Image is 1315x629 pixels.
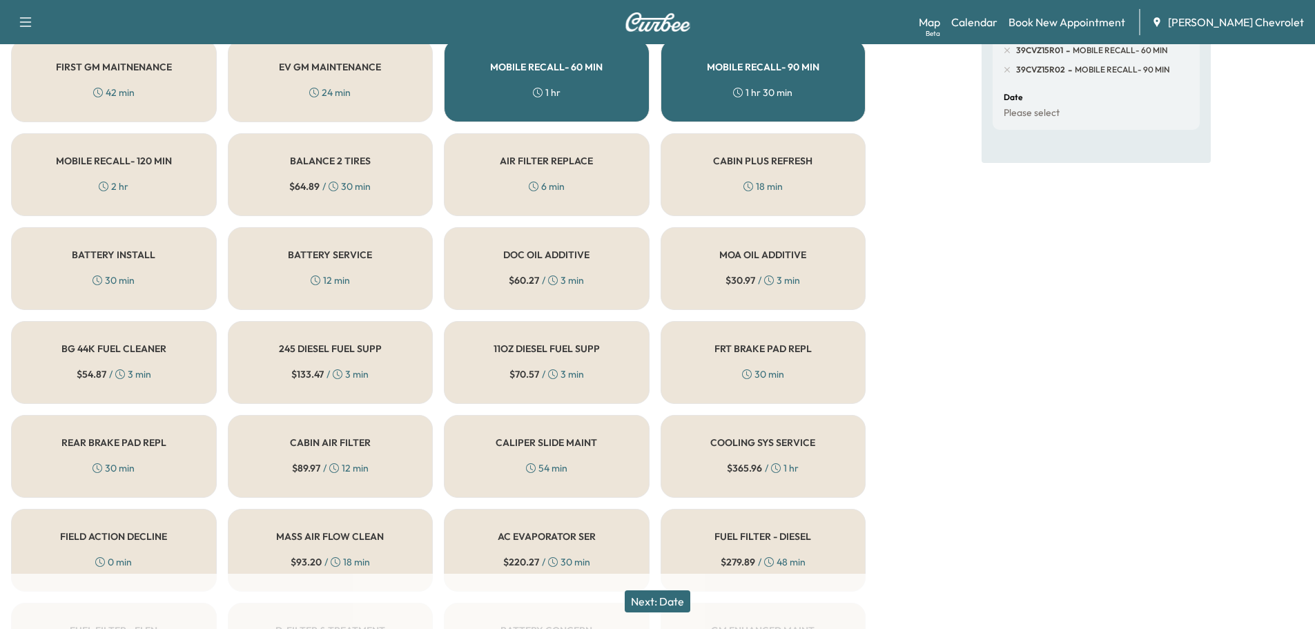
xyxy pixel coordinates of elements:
span: $ 89.97 [292,461,320,475]
img: Curbee Logo [625,12,691,32]
h5: EV GM MAINTENANCE [279,62,381,72]
h5: MOBILE RECALL- 60 MIN [490,62,603,72]
a: MapBeta [919,14,940,30]
div: 30 min [92,461,135,475]
div: 24 min [309,86,351,99]
button: Next: Date [625,590,690,612]
span: $ 133.47 [291,367,324,381]
span: - [1063,43,1070,57]
div: 54 min [526,461,567,475]
h5: FUEL FILTER - DIESEL [714,532,811,541]
span: $ 30.97 [725,273,755,287]
p: Please select [1004,107,1060,119]
h5: MOBILE RECALL- 90 MIN [707,62,819,72]
h5: MOBILE RECALL- 120 MIN [56,156,172,166]
div: / 1 hr [727,461,799,475]
div: / 3 min [77,367,151,381]
div: 6 min [529,180,565,193]
div: / 3 min [509,273,584,287]
div: / 30 min [503,555,590,569]
span: $ 70.57 [509,367,539,381]
h5: BALANCE 2 TIRES [290,156,371,166]
h5: BATTERY INSTALL [72,250,155,260]
h5: CALIPER SLIDE MAINT [496,438,597,447]
h5: CABIN PLUS REFRESH [713,156,812,166]
span: $ 54.87 [77,367,106,381]
div: / 3 min [291,367,369,381]
div: 2 hr [99,180,128,193]
h5: REAR BRAKE PAD REPL [61,438,166,447]
h5: AC EVAPORATOR SER [498,532,596,541]
div: / 3 min [509,367,584,381]
div: 18 min [743,180,783,193]
div: 30 min [742,367,784,381]
span: $ 279.89 [721,555,755,569]
span: 39CVZ15R02 [1016,64,1065,75]
div: 12 min [311,273,350,287]
h5: FIRST GM MAITNENANCE [56,62,172,72]
h5: DOC OIL ADDITIVE [503,250,590,260]
div: 1 hr [533,86,561,99]
div: 1 hr 30 min [733,86,792,99]
span: MOBILE RECALL- 90 MIN [1072,64,1170,75]
div: / 12 min [292,461,369,475]
h5: FIELD ACTION DECLINE [60,532,167,541]
span: 39CVZ15R01 [1016,45,1063,56]
span: $ 365.96 [727,461,762,475]
div: 0 min [95,555,132,569]
span: [PERSON_NAME] Chevrolet [1168,14,1304,30]
div: Beta [926,28,940,39]
h6: Date [1004,93,1022,101]
a: Calendar [951,14,997,30]
h5: CABIN AIR FILTER [290,438,371,447]
div: / 3 min [725,273,800,287]
div: 42 min [93,86,135,99]
h5: 11OZ DIESEL FUEL SUPP [494,344,600,354]
h5: MASS AIR FLOW CLEAN [276,532,384,541]
span: $ 64.89 [289,180,320,193]
span: - [1065,63,1072,77]
span: $ 60.27 [509,273,539,287]
span: $ 220.27 [503,555,539,569]
div: 30 min [92,273,135,287]
h5: BATTERY SERVICE [288,250,372,260]
span: MOBILE RECALL- 60 MIN [1070,45,1168,56]
div: / 48 min [721,555,806,569]
h5: AIR FILTER REPLACE [500,156,593,166]
div: / 30 min [289,180,371,193]
a: Book New Appointment [1009,14,1125,30]
div: / 18 min [291,555,370,569]
h5: FRT BRAKE PAD REPL [714,344,812,354]
h5: MOA OIL ADDITIVE [719,250,806,260]
h5: BG 44K FUEL CLEANER [61,344,166,354]
h5: 245 DIESEL FUEL SUPP [279,344,382,354]
h5: COOLING SYS SERVICE [710,438,815,447]
span: $ 93.20 [291,555,322,569]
